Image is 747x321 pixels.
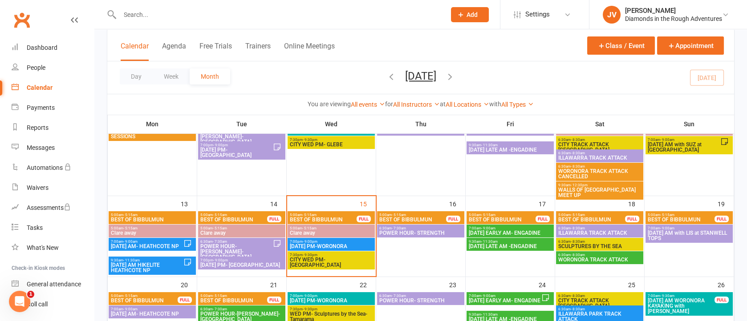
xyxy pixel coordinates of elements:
[379,298,463,303] span: POWER HOUR- STRENGTH
[27,64,45,71] div: People
[555,115,645,133] th: Sat
[200,217,268,222] span: BEST OF BIBBULMUN
[213,258,228,262] span: - 9:00pm
[200,143,273,147] span: 7:00pm
[481,294,495,298] span: - 9:00am
[571,165,585,169] span: - 8:30am
[27,184,49,191] div: Waivers
[468,128,541,134] span: [DATE] EARLY AM- ENGADINE
[571,138,585,142] span: - 8:30am
[539,277,555,292] div: 24
[558,213,625,217] span: 5:00am
[558,294,641,298] span: 6:30am
[558,240,641,244] span: 6:30am
[558,138,641,142] span: 6:30am
[120,68,153,84] button: Day
[715,216,729,222] div: FULL
[468,147,552,152] span: [DATE] LATE AM -ENGADINE
[289,294,373,298] span: 7:00pm
[123,240,138,244] span: - 9:00am
[123,307,138,311] span: - 9:00am
[587,36,655,55] button: Class / Event
[481,213,495,217] span: - 5:15am
[351,101,385,108] a: All events
[12,38,94,58] a: Dashboard
[110,226,194,230] span: 5:00am
[121,42,149,61] button: Calendar
[440,100,446,108] strong: at
[110,258,183,262] span: 9:30am
[558,253,641,257] span: 6:30am
[12,178,94,198] a: Waivers
[558,183,641,187] span: 9:30am
[385,100,393,108] strong: for
[625,216,639,222] div: FULL
[27,84,53,91] div: Calendar
[571,294,585,298] span: - 8:30am
[405,70,436,82] button: [DATE]
[12,218,94,238] a: Tasks
[481,226,495,230] span: - 9:00am
[200,240,273,244] span: 6:30am
[468,143,552,147] span: 9:30am
[213,143,228,147] span: - 9:00pm
[625,7,722,15] div: [PERSON_NAME]
[468,240,552,244] span: 9:30am
[12,138,94,158] a: Messages
[287,115,376,133] th: Wed
[558,307,641,311] span: 6:30am
[628,196,644,211] div: 18
[376,115,466,133] th: Thu
[628,277,644,292] div: 25
[558,169,641,179] span: WORONORA TRACK ATTACK CANCELLED
[660,226,674,230] span: - 9:00am
[625,15,722,23] div: Diamonds in the Rough Adventures
[571,226,585,230] span: - 8:30am
[153,68,190,84] button: Week
[117,8,439,21] input: Search...
[110,244,183,249] span: [DATE] AM- HEATHCOTE NP
[468,244,552,249] span: [DATE] LATE AM -ENGADINE
[571,151,585,155] span: - 8:30am
[200,213,268,217] span: 5:00am
[660,213,674,217] span: - 5:15am
[200,298,268,303] span: BEST OF BIBBULMUN
[197,115,287,133] th: Tue
[449,277,465,292] div: 23
[27,244,59,251] div: What's New
[303,307,317,311] span: - 9:30pm
[468,230,552,236] span: [DATE] EARLY AM- ENGADINE
[289,213,357,217] span: 5:00am
[289,240,373,244] span: 7:00pm
[27,281,81,288] div: General attendance
[466,115,555,133] th: Fri
[360,196,376,211] div: 15
[379,213,447,217] span: 5:00am
[392,226,406,230] span: - 7:30am
[539,196,555,211] div: 17
[110,311,194,317] span: [DATE] AM- HEATHCOTE NP
[379,128,463,134] span: POWER HOUR- STRENGTH
[181,196,197,211] div: 13
[302,226,317,230] span: - 5:15am
[27,291,34,298] span: 1
[571,307,585,311] span: - 8:30am
[27,124,49,131] div: Reports
[501,101,534,108] a: All Types
[289,298,373,303] span: [DATE] PM-WORONORA
[267,297,281,303] div: FULL
[190,68,230,84] button: Month
[289,257,373,268] span: CITY WED PM- [GEOGRAPHIC_DATA]
[468,298,541,303] span: [DATE] EARLY AM- ENGADINE
[110,298,178,303] span: BEST OF BIBBULMUN
[289,253,373,257] span: 7:30pm
[571,240,585,244] span: - 8:30am
[181,277,197,292] div: 20
[393,101,440,108] a: All Instructors
[647,217,715,222] span: BEST OF BIBBULMUN
[110,307,194,311] span: 7:00am
[525,4,550,24] span: Settings
[558,165,641,169] span: 6:30am
[647,230,731,241] span: [DATE] AM with LIS at STANWELL TOPS
[308,100,351,108] strong: You are viewing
